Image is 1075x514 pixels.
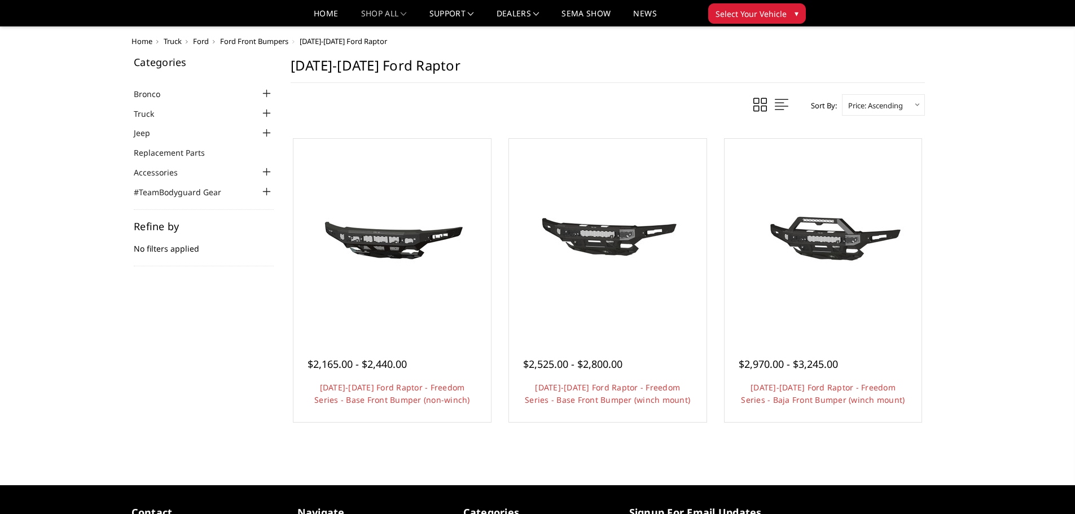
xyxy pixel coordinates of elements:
span: $2,970.00 - $3,245.00 [739,357,838,371]
span: [DATE]-[DATE] Ford Raptor [300,36,387,46]
a: Replacement Parts [134,147,219,159]
a: Home [131,36,152,46]
div: No filters applied [134,221,274,266]
a: Ford [193,36,209,46]
label: Sort By: [805,97,837,114]
h5: Categories [134,57,274,67]
a: News [633,10,656,26]
span: ▾ [795,7,798,19]
a: 2021-2025 Ford Raptor - Freedom Series - Base Front Bumper (non-winch) 2021-2025 Ford Raptor - Fr... [296,142,488,333]
a: shop all [361,10,407,26]
a: 2021-2025 Ford Raptor - Freedom Series - Baja Front Bumper (winch mount) 2021-2025 Ford Raptor - ... [727,142,919,333]
h5: Refine by [134,221,274,231]
span: Select Your Vehicle [716,8,787,20]
span: $2,165.00 - $2,440.00 [308,357,407,371]
a: Jeep [134,127,164,139]
span: $2,525.00 - $2,800.00 [523,357,622,371]
a: SEMA Show [561,10,611,26]
a: Home [314,10,338,26]
a: Truck [134,108,168,120]
a: Ford Front Bumpers [220,36,288,46]
a: [DATE]-[DATE] Ford Raptor - Freedom Series - Base Front Bumper (non-winch) [314,382,470,405]
button: Select Your Vehicle [708,3,806,24]
h1: [DATE]-[DATE] Ford Raptor [291,57,925,83]
a: Truck [164,36,182,46]
a: Accessories [134,166,192,178]
a: Bronco [134,88,174,100]
a: 2021-2025 Ford Raptor - Freedom Series - Base Front Bumper (winch mount) [512,142,704,333]
a: [DATE]-[DATE] Ford Raptor - Freedom Series - Base Front Bumper (winch mount) [525,382,690,405]
a: Support [429,10,474,26]
a: Dealers [497,10,539,26]
a: #TeamBodyguard Gear [134,186,235,198]
img: 2021-2025 Ford Raptor - Freedom Series - Base Front Bumper (winch mount) [517,195,698,280]
a: [DATE]-[DATE] Ford Raptor - Freedom Series - Baja Front Bumper (winch mount) [741,382,905,405]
